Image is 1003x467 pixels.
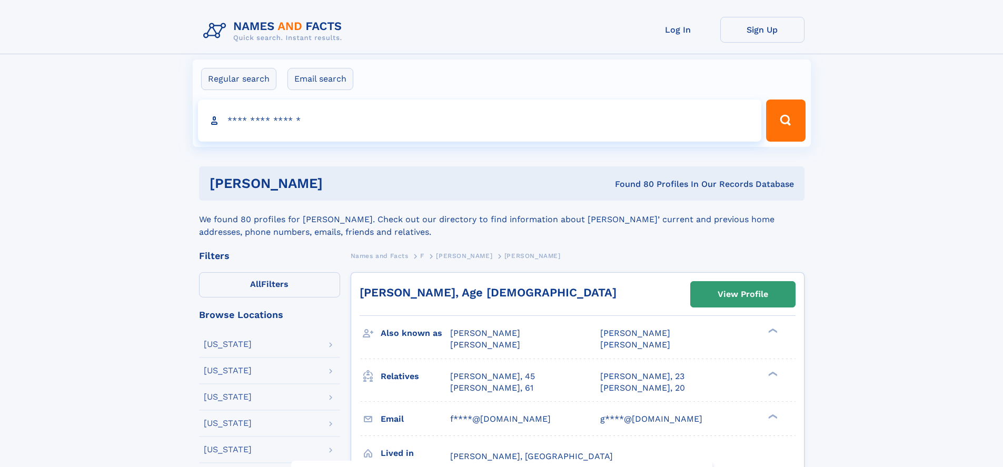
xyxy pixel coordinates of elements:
[766,327,778,334] div: ❯
[204,393,252,401] div: [US_STATE]
[199,17,351,45] img: Logo Names and Facts
[450,371,535,382] a: [PERSON_NAME], 45
[436,252,492,260] span: [PERSON_NAME]
[420,249,424,262] a: F
[504,252,561,260] span: [PERSON_NAME]
[199,251,340,261] div: Filters
[199,310,340,320] div: Browse Locations
[381,444,450,462] h3: Lived in
[381,324,450,342] h3: Also known as
[450,328,520,338] span: [PERSON_NAME]
[766,413,778,420] div: ❯
[600,382,685,394] a: [PERSON_NAME], 20
[381,410,450,428] h3: Email
[381,367,450,385] h3: Relatives
[199,272,340,297] label: Filters
[600,340,670,350] span: [PERSON_NAME]
[436,249,492,262] a: [PERSON_NAME]
[766,370,778,377] div: ❯
[201,68,276,90] label: Regular search
[600,371,684,382] a: [PERSON_NAME], 23
[691,282,795,307] a: View Profile
[469,178,794,190] div: Found 80 Profiles In Our Records Database
[250,279,261,289] span: All
[198,100,762,142] input: search input
[204,366,252,375] div: [US_STATE]
[420,252,424,260] span: F
[636,17,720,43] a: Log In
[210,177,469,190] h1: [PERSON_NAME]
[718,282,768,306] div: View Profile
[450,340,520,350] span: [PERSON_NAME]
[351,249,409,262] a: Names and Facts
[720,17,805,43] a: Sign Up
[204,419,252,428] div: [US_STATE]
[204,340,252,349] div: [US_STATE]
[450,382,533,394] a: [PERSON_NAME], 61
[600,328,670,338] span: [PERSON_NAME]
[199,201,805,239] div: We found 80 profiles for [PERSON_NAME]. Check out our directory to find information about [PERSON...
[287,68,353,90] label: Email search
[360,286,617,299] a: [PERSON_NAME], Age [DEMOGRAPHIC_DATA]
[450,451,613,461] span: [PERSON_NAME], [GEOGRAPHIC_DATA]
[766,100,805,142] button: Search Button
[204,445,252,454] div: [US_STATE]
